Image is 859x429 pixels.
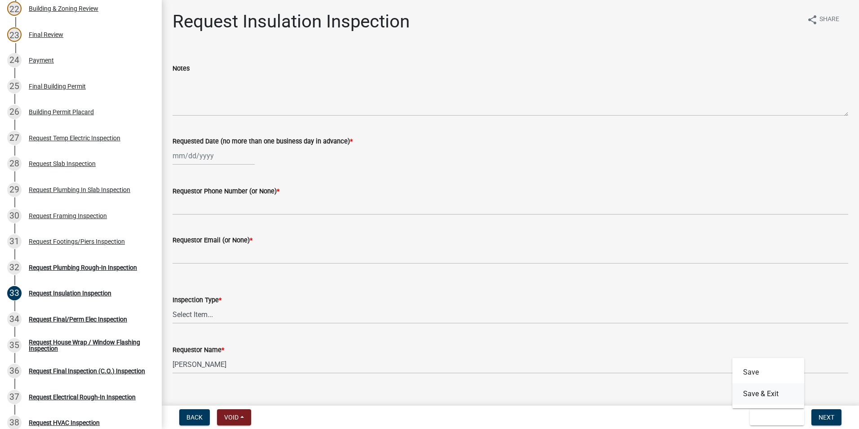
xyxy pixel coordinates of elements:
[29,31,63,38] div: Final Review
[757,414,792,421] span: Save & Exit
[173,139,353,145] label: Requested Date (no more than one business day in advance)
[29,57,54,63] div: Payment
[29,135,120,141] div: Request Temp Electric Inspection
[173,11,410,32] h1: Request Insulation Inspection
[7,1,22,16] div: 22
[7,183,22,197] div: 29
[173,188,279,195] label: Requestor Phone Number (or None)
[179,409,210,425] button: Back
[29,238,125,245] div: Request Footings/Piers Inspection
[7,338,22,353] div: 35
[811,409,841,425] button: Next
[819,414,834,421] span: Next
[7,156,22,171] div: 28
[7,364,22,378] div: 36
[29,316,127,322] div: Request Final/Perm Elec Inspection
[7,234,22,249] div: 31
[29,5,98,12] div: Building & Zoning Review
[29,187,130,193] div: Request Plumbing In Slab Inspection
[29,161,96,167] div: Request Slab Inspection
[173,347,224,353] label: Requestor Name
[750,409,804,425] button: Save & Exit
[732,358,804,408] div: Save & Exit
[29,213,107,219] div: Request Framing Inspection
[7,53,22,67] div: 24
[173,147,255,165] input: mm/dd/yyyy
[224,414,239,421] span: Void
[29,109,94,115] div: Building Permit Placard
[173,237,252,244] label: Requestor Email (or None)
[732,383,804,405] button: Save & Exit
[7,131,22,145] div: 27
[7,79,22,94] div: 25
[29,420,100,426] div: Request HVAC Inspection
[7,286,22,300] div: 33
[173,297,221,304] label: Inspection Type
[29,394,136,400] div: Request Electrical Rough-In Inspection
[7,209,22,223] div: 30
[29,264,137,271] div: Request Plumbing Rough-In Inspection
[7,105,22,119] div: 26
[29,83,86,89] div: Final Building Permit
[29,339,147,352] div: Request House Wrap / Window Flashing Inspection
[7,390,22,404] div: 37
[732,362,804,383] button: Save
[819,14,839,25] span: Share
[800,11,846,28] button: shareShare
[29,290,111,296] div: Request Insulation Inspection
[7,260,22,275] div: 32
[807,14,818,25] i: share
[7,27,22,42] div: 23
[29,368,145,374] div: Request Final Inspection (C.O.) Inspection
[217,409,251,425] button: Void
[186,414,203,421] span: Back
[7,312,22,326] div: 34
[173,66,190,72] label: Notes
